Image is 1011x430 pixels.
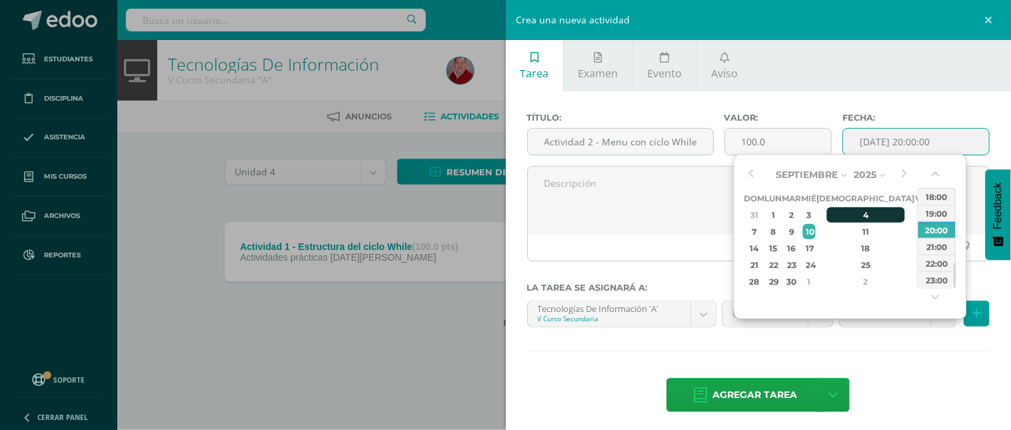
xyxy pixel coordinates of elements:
[918,221,956,238] div: 20:00
[766,257,780,273] div: 22
[827,241,906,256] div: 18
[527,283,990,293] label: La tarea se asignará a:
[506,40,563,91] a: Tarea
[528,301,716,327] a: Tecnologías De Información 'A'V Curso Secundaria
[803,274,815,289] div: 1
[992,183,1004,229] span: Feedback
[746,241,763,256] div: 14
[538,301,681,314] div: Tecnologías De Información 'A'
[803,207,815,223] div: 3
[916,241,928,256] div: 19
[918,238,956,255] div: 21:00
[827,207,906,223] div: 4
[784,241,800,256] div: 16
[766,207,780,223] div: 1
[784,257,800,273] div: 23
[633,40,696,91] a: Evento
[746,257,763,273] div: 21
[784,274,800,289] div: 30
[712,66,738,81] span: Aviso
[520,66,548,81] span: Tarea
[528,129,713,155] input: Título
[784,224,800,239] div: 9
[827,224,906,239] div: 11
[803,241,815,256] div: 17
[564,40,632,91] a: Examen
[766,274,780,289] div: 29
[802,190,817,207] th: Mié
[744,190,765,207] th: Dom
[827,274,906,289] div: 2
[782,190,802,207] th: Mar
[776,169,838,181] span: Septiembre
[722,301,833,327] a: Unidad 4
[842,113,990,123] label: Fecha:
[803,224,815,239] div: 10
[766,241,780,256] div: 15
[843,129,989,155] input: Fecha de entrega
[817,190,915,207] th: [DEMOGRAPHIC_DATA]
[916,274,928,289] div: 3
[732,301,798,327] span: Unidad 4
[766,224,780,239] div: 8
[538,314,681,323] div: V Curso Secundaria
[697,40,752,91] a: Aviso
[918,255,956,271] div: 22:00
[784,207,800,223] div: 2
[746,224,763,239] div: 7
[986,169,1011,260] button: Feedback - Mostrar encuesta
[915,190,930,207] th: Vie
[746,274,763,289] div: 28
[765,190,782,207] th: Lun
[725,129,832,155] input: Puntos máximos
[712,379,797,411] span: Agregar tarea
[916,224,928,239] div: 12
[578,66,618,81] span: Examen
[916,257,928,273] div: 26
[746,207,763,223] div: 31
[527,113,714,123] label: Título:
[803,257,815,273] div: 24
[724,113,832,123] label: Valor:
[916,207,928,223] div: 5
[918,205,956,221] div: 19:00
[918,188,956,205] div: 18:00
[918,271,956,288] div: 23:00
[827,257,906,273] div: 25
[854,169,877,181] span: 2025
[647,66,682,81] span: Evento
